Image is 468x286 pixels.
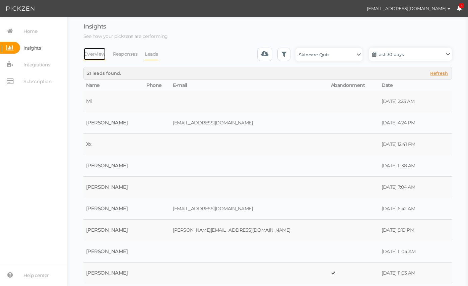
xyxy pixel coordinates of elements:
[379,155,431,177] td: [DATE] 11:38 AM
[173,82,187,88] span: E-mail
[146,82,162,88] span: Phone
[23,59,50,70] span: Integrations
[379,241,431,263] td: [DATE] 11:04 AM
[83,198,144,220] td: [PERSON_NAME]
[83,48,113,60] li: Overview
[83,177,144,198] td: [PERSON_NAME]
[379,198,431,220] td: [DATE] 6:42 AM
[86,82,100,88] span: Name
[83,134,144,155] td: Xx
[113,48,138,60] a: Responses
[83,263,452,284] tr: [PERSON_NAME] [DATE] 11:03 AM
[379,177,431,198] td: [DATE] 7:04 AM
[83,263,144,284] td: [PERSON_NAME]
[170,198,328,220] td: [EMAIL_ADDRESS][DOMAIN_NAME]
[379,220,431,241] td: [DATE] 8:19 PM
[83,48,106,60] a: Overview
[83,23,106,30] span: Insights
[331,82,365,88] span: Abandonment
[83,241,144,263] td: [PERSON_NAME]
[83,220,144,241] td: [PERSON_NAME]
[379,91,431,112] td: [DATE] 2:23 AM
[379,263,431,284] td: [DATE] 11:03 AM
[83,112,144,134] td: [PERSON_NAME]
[349,3,360,14] img: d6920b405233363a3432cc7f87f2482d
[83,220,452,241] tr: [PERSON_NAME] [PERSON_NAME][EMAIL_ADDRESS][DOMAIN_NAME] [DATE] 8:19 PM
[83,155,452,177] tr: [PERSON_NAME] [DATE] 11:38 AM
[379,134,431,155] td: [DATE] 12:41 PM
[23,76,51,87] span: Subscription
[459,3,464,8] span: 4
[360,3,457,14] button: [EMAIL_ADDRESS][DOMAIN_NAME]
[83,112,452,134] tr: [PERSON_NAME] [EMAIL_ADDRESS][DOMAIN_NAME] [DATE] 4:24 PM
[87,70,121,76] span: 21 leads found.
[379,112,431,134] td: [DATE] 4:24 PM
[83,241,452,263] tr: [PERSON_NAME] [DATE] 11:04 AM
[430,70,448,76] span: Refresh
[382,82,393,88] span: Date
[83,177,452,198] tr: [PERSON_NAME] [DATE] 7:04 AM
[83,91,452,112] tr: Mi [DATE] 2:23 AM
[83,134,452,155] tr: Xx [DATE] 12:41 PM
[113,48,145,60] li: Responses
[83,198,452,220] tr: [PERSON_NAME] [EMAIL_ADDRESS][DOMAIN_NAME] [DATE] 6:42 AM
[170,112,328,134] td: [EMAIL_ADDRESS][DOMAIN_NAME]
[367,6,447,11] span: [EMAIL_ADDRESS][DOMAIN_NAME]
[144,48,165,60] li: Leads
[83,155,144,177] td: [PERSON_NAME]
[170,220,328,241] td: [PERSON_NAME][EMAIL_ADDRESS][DOMAIN_NAME]
[23,26,37,37] span: Home
[83,91,144,112] td: Mi
[144,48,158,60] a: Leads
[23,270,49,281] span: Help center
[83,33,168,39] span: See how your pickzens are performing
[369,48,452,61] a: Last 30 days
[23,43,41,53] span: Insights
[6,5,35,13] img: Pickzen logo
